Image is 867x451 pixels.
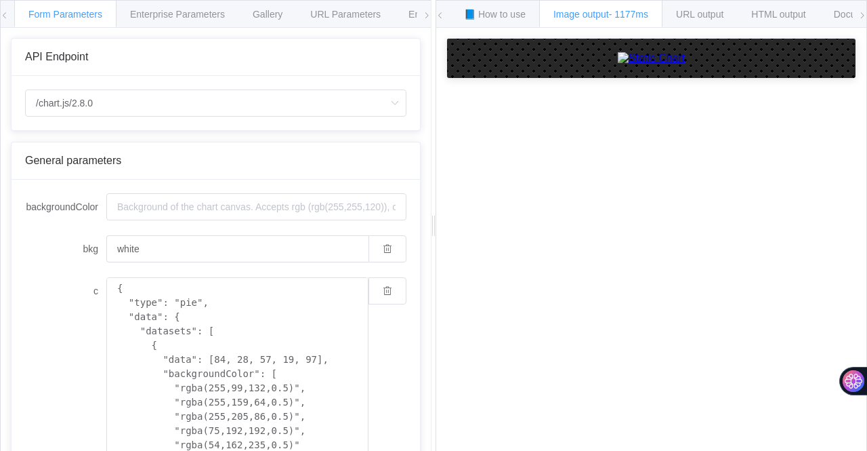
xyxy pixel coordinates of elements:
[25,155,121,166] span: General parameters
[618,52,685,64] img: Static Chart
[461,52,842,64] a: Static Chart
[25,90,406,117] input: Select
[130,9,225,20] span: Enterprise Parameters
[106,235,368,262] input: Background of the chart canvas. Accepts rgb (rgb(255,255,120)), colors (red), and url-encoded hex...
[553,9,648,20] span: Image output
[106,193,406,220] input: Background of the chart canvas. Accepts rgb (rgb(255,255,120)), colors (red), and url-encoded hex...
[25,193,106,220] label: backgroundColor
[676,9,723,20] span: URL output
[25,235,106,262] label: bkg
[751,9,805,20] span: HTML output
[253,9,282,20] span: Gallery
[25,51,88,62] span: API Endpoint
[310,9,381,20] span: URL Parameters
[25,277,106,305] label: c
[464,9,526,20] span: 📘 How to use
[609,9,648,20] span: - 1177ms
[408,9,467,20] span: Environments
[28,9,102,20] span: Form Parameters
